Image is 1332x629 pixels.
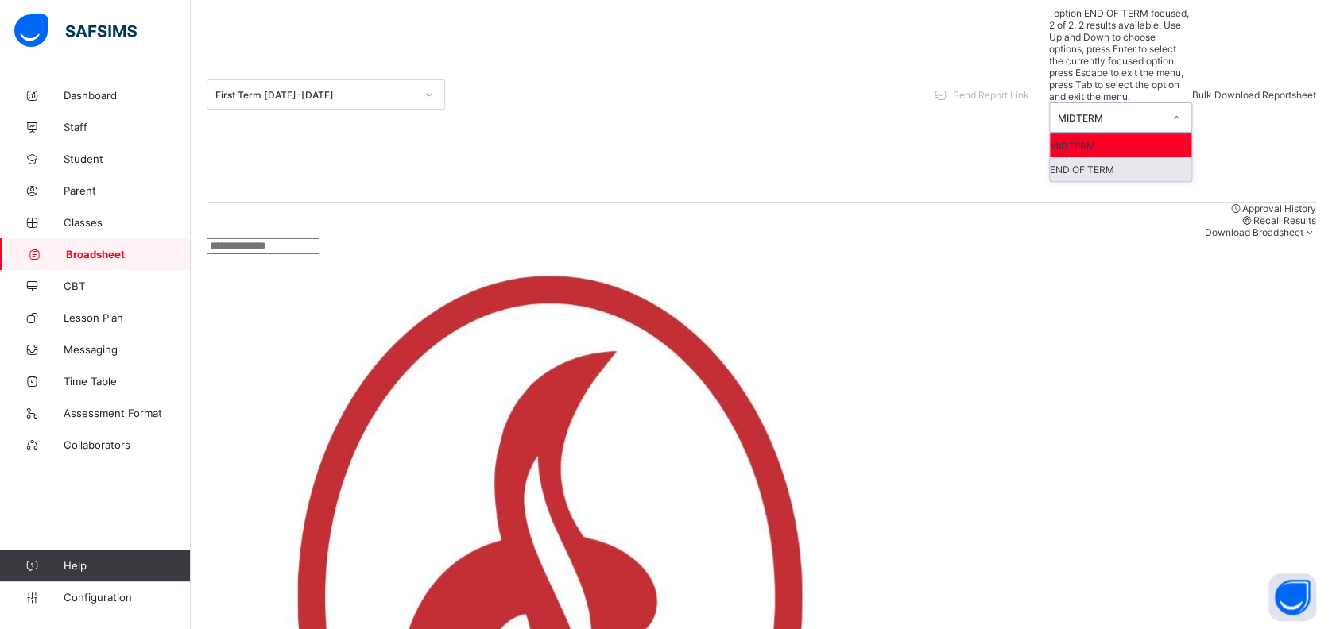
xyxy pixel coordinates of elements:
[64,152,191,165] span: Student
[64,375,191,388] span: Time Table
[1268,573,1316,621] button: Open asap
[64,311,191,324] span: Lesson Plan
[1253,214,1316,226] span: Recall Results
[953,89,1029,101] span: Send Report Link
[64,184,191,197] span: Parent
[64,216,191,229] span: Classes
[64,591,190,604] span: Configuration
[1049,7,1189,102] span: option END OF TERM focused, 2 of 2. 2 results available. Use Up and Down to choose options, press...
[1204,226,1303,238] span: Download Broadsheet
[14,14,137,48] img: safsims
[64,89,191,102] span: Dashboard
[1192,89,1316,101] span: Bulk Download Reportsheet
[1050,133,1191,157] div: MIDTERM
[64,407,191,419] span: Assessment Format
[64,343,191,356] span: Messaging
[1050,157,1191,181] div: END OF TERM
[64,559,190,572] span: Help
[64,438,191,451] span: Collaborators
[66,248,191,260] span: Broadsheet
[64,121,191,133] span: Staff
[1058,112,1163,124] div: MIDTERM
[215,89,416,101] div: First Term [DATE]-[DATE]
[64,280,191,292] span: CBT
[1242,203,1316,214] span: Approval History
